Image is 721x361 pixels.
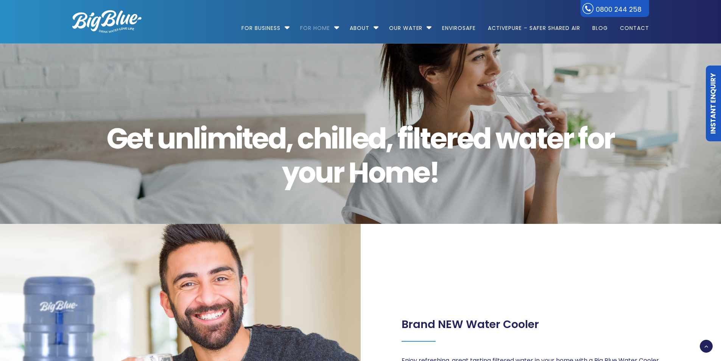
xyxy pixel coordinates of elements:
div: Page 1 [402,308,539,331]
span: Get unlimited, chilled, filtered water for your Home! [84,122,636,190]
img: logo [72,10,142,33]
h2: Brand NEW Water Cooler [402,318,539,331]
a: Instant Enquiry [706,66,721,141]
